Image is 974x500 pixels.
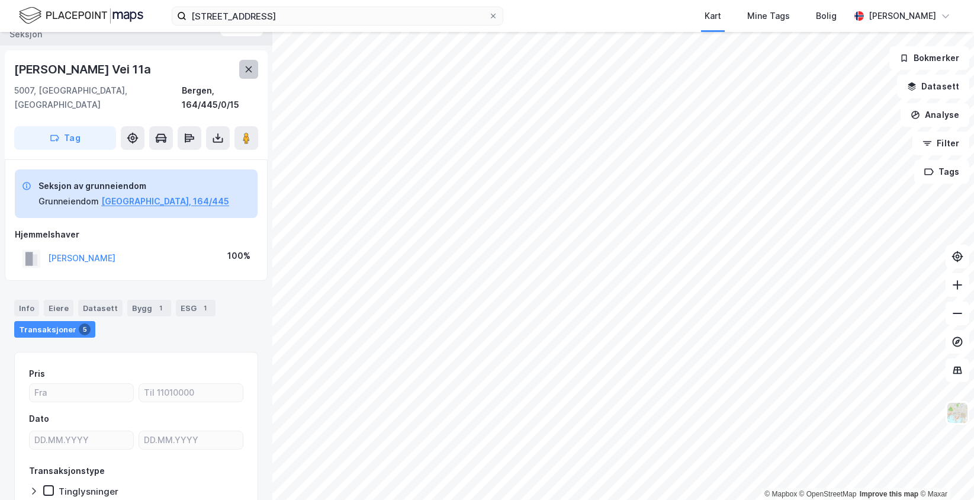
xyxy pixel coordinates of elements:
[101,194,229,209] button: [GEOGRAPHIC_DATA], 164/445
[127,300,171,316] div: Bygg
[747,9,790,23] div: Mine Tags
[227,249,250,263] div: 100%
[38,179,229,193] div: Seksjon av grunneiendom
[182,84,258,112] div: Bergen, 164/445/0/15
[816,9,837,23] div: Bolig
[30,384,133,402] input: Fra
[860,490,918,498] a: Improve this map
[44,300,73,316] div: Eiere
[915,443,974,500] iframe: Chat Widget
[29,412,49,426] div: Dato
[14,84,182,112] div: 5007, [GEOGRAPHIC_DATA], [GEOGRAPHIC_DATA]
[14,321,95,338] div: Transaksjoner
[14,300,39,316] div: Info
[14,60,153,79] div: [PERSON_NAME] Vei 11a
[176,300,216,316] div: ESG
[889,46,969,70] button: Bokmerker
[187,7,488,25] input: Søk på adresse, matrikkel, gårdeiere, leietakere eller personer
[139,384,243,402] input: Til 11010000
[19,5,143,26] img: logo.f888ab2527a4732fd821a326f86c7f29.svg
[38,194,99,209] div: Grunneiendom
[14,126,116,150] button: Tag
[155,302,166,314] div: 1
[705,9,721,23] div: Kart
[897,75,969,98] button: Datasett
[29,464,105,478] div: Transaksjonstype
[799,490,857,498] a: OpenStreetMap
[79,323,91,335] div: 5
[9,27,42,41] div: Seksjon
[78,300,123,316] div: Datasett
[30,431,133,449] input: DD.MM.YYYY
[869,9,936,23] div: [PERSON_NAME]
[29,367,45,381] div: Pris
[912,132,969,155] button: Filter
[15,227,258,242] div: Hjemmelshaver
[139,431,243,449] input: DD.MM.YYYY
[764,490,797,498] a: Mapbox
[199,302,211,314] div: 1
[914,160,969,184] button: Tags
[59,486,118,497] div: Tinglysninger
[946,402,969,424] img: Z
[901,103,969,127] button: Analyse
